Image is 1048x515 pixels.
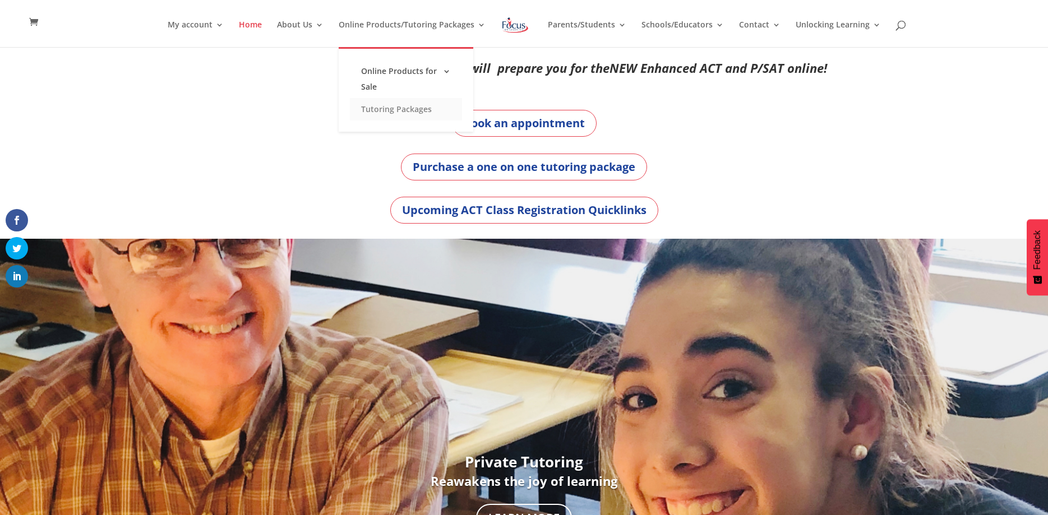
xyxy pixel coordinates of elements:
a: Book an appointment [452,110,597,137]
span: Feedback [1032,230,1042,270]
a: My account [168,21,224,47]
em: We will prepare you for the [448,59,610,76]
a: About Us [277,21,324,47]
button: Feedback - Show survey [1027,219,1048,295]
em: NEW Enhanced ACT and P/SAT online! [610,59,827,76]
strong: Private Tutoring [465,452,583,472]
a: Online Products for Sale [350,60,462,98]
a: Schools/Educators [641,21,724,47]
a: Contact [739,21,781,47]
a: Purchase a one on one tutoring package [401,154,647,180]
a: Upcoming ACT Class Registration Quicklinks [390,197,658,224]
a: Parents/Students [548,21,626,47]
a: Home [239,21,262,47]
a: Unlocking Learning [796,21,881,47]
a: Tutoring Packages [350,98,462,120]
img: Focus on Learning [501,15,530,35]
a: Online Products/Tutoring Packages [339,21,486,47]
b: Reawakens the joy of learning [431,472,617,489]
